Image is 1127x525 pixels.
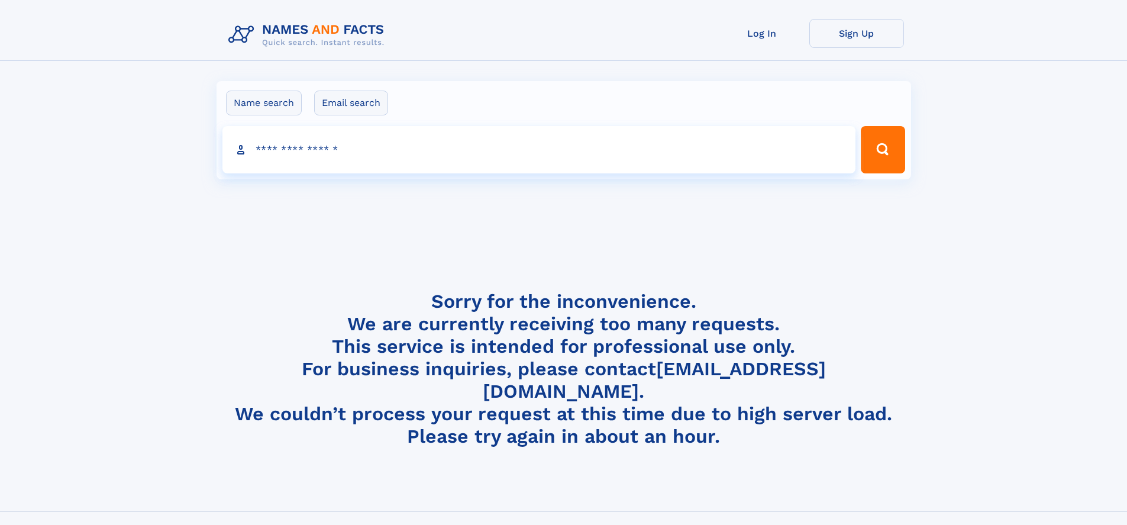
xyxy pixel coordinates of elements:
[809,19,904,48] a: Sign Up
[224,290,904,448] h4: Sorry for the inconvenience. We are currently receiving too many requests. This service is intend...
[224,19,394,51] img: Logo Names and Facts
[715,19,809,48] a: Log In
[861,126,905,173] button: Search Button
[222,126,856,173] input: search input
[314,91,388,115] label: Email search
[483,357,826,402] a: [EMAIL_ADDRESS][DOMAIN_NAME]
[226,91,302,115] label: Name search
